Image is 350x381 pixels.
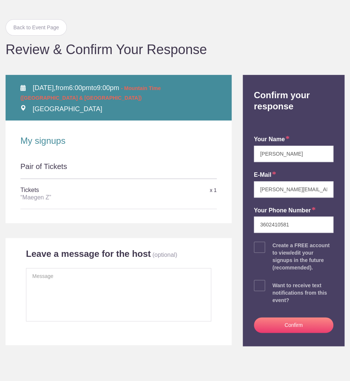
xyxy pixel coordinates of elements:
h2: My signups [20,135,217,146]
span: - Mountain Time ([GEOGRAPHIC_DATA] & [GEOGRAPHIC_DATA]) [20,85,161,101]
img: Calendar alt [20,85,26,91]
h5: Tickets [20,183,151,205]
button: Confirm [254,317,333,333]
h2: Leave a message for the host [26,248,151,259]
div: Want to receive text notifications from this event? [272,282,333,304]
span: from to [20,84,161,101]
span: [DATE], [33,84,56,92]
label: your name [254,135,290,144]
div: Create a FREE account to view/edit your signups in the future (recommended). [272,242,333,271]
div: x 1 [151,184,216,197]
span: 9:00pm [97,84,119,92]
label: Your Phone Number [254,206,316,215]
h2: Confirm your response [248,75,339,112]
label: E-mail [254,171,276,179]
h1: Review & Confirm Your Response [6,43,344,56]
div: Pair of Tickets [20,161,217,178]
input: e.g. julie@gmail.com [254,181,333,198]
a: Back to Event Page [6,19,67,36]
div: “Maegen Z” [20,194,151,201]
span: [GEOGRAPHIC_DATA] [33,105,102,113]
span: 6:00pm [69,84,91,92]
input: e.g. Julie Farrell [254,146,333,162]
p: (optional) [153,252,177,258]
input: e.g. +14155552671 [254,216,333,233]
